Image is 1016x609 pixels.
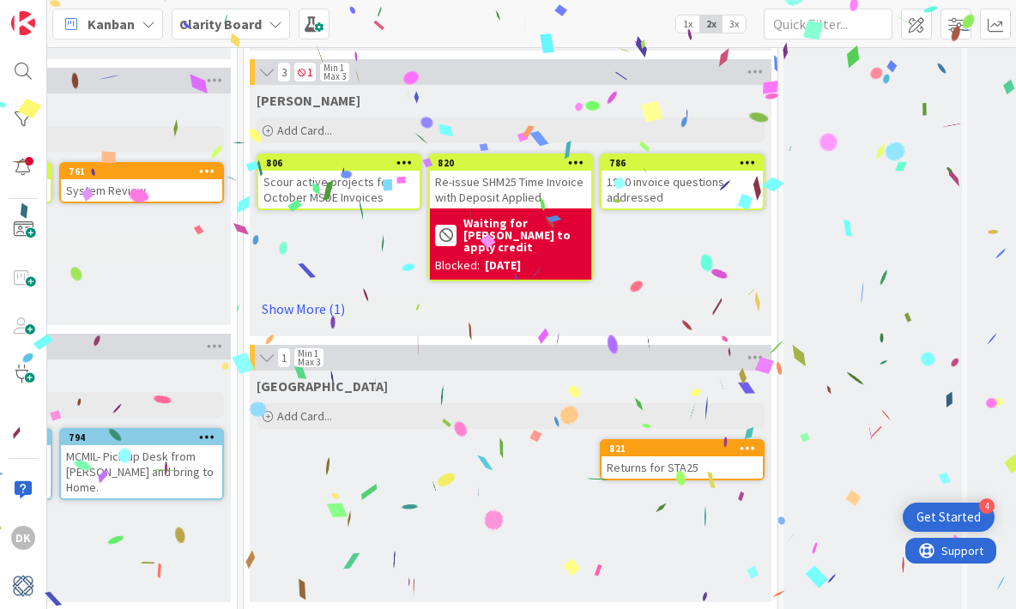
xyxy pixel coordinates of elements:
div: Open Get Started checklist, remaining modules: 4 [903,503,995,532]
span: Add Card... [277,123,332,138]
a: Show More (1) [257,295,765,323]
div: Blocked: [435,256,480,274]
span: Support [36,3,78,23]
span: Devon [257,377,388,395]
div: [DATE] [485,256,521,274]
input: Quick Filter... [764,9,892,39]
span: Philip [257,92,360,109]
div: 806 [258,155,420,171]
div: 761 [61,164,222,179]
div: Min 1 [324,63,344,72]
span: 1 [293,62,317,82]
div: 4 [979,498,995,514]
img: avatar [11,574,35,598]
div: 761 [69,166,222,178]
span: 1x [676,15,699,33]
b: Waiting for [PERSON_NAME] to apply credit [463,217,586,253]
div: 820 [430,155,591,171]
div: 786 [602,155,763,171]
div: 794MCMIL- Pick up Desk from [PERSON_NAME] and bring to Home. [61,430,222,498]
div: Re-issue SHM25 Time Invoice with Deposit Applied [430,171,591,208]
div: Scour active projects for October MSDE Invoices [258,171,420,208]
span: 2x [699,15,723,33]
div: 786 [609,157,763,169]
div: MCMIL- Pick up Desk from [PERSON_NAME] and bring to Home. [61,445,222,498]
div: Min 1 [298,349,318,358]
div: 806Scour active projects for October MSDE Invoices [258,155,420,208]
div: 761System Review [61,164,222,202]
div: Get Started [916,509,981,526]
div: System Review [61,179,222,202]
div: 821 [602,441,763,456]
div: 794 [69,431,222,443]
span: 3x [723,15,746,33]
div: 820Re-issue SHM25 Time Invoice with Deposit Applied [430,155,591,208]
span: Add Card... [277,408,332,424]
div: 7861910 invoice questions addressed [602,155,763,208]
div: Max 3 [324,72,346,81]
div: 821Returns for STA25 [602,441,763,479]
div: 1910 invoice questions addressed [602,171,763,208]
div: 806 [266,157,420,169]
img: Visit kanbanzone.com [11,11,35,35]
div: Max 3 [298,358,320,366]
div: 820 [438,157,591,169]
b: Clarity Board [179,15,262,33]
span: 3 [277,62,291,82]
div: DK [11,526,35,550]
div: 821 [609,443,763,455]
div: 794 [61,430,222,445]
span: Kanban [88,14,135,34]
div: Returns for STA25 [602,456,763,479]
span: 1 [277,347,291,368]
